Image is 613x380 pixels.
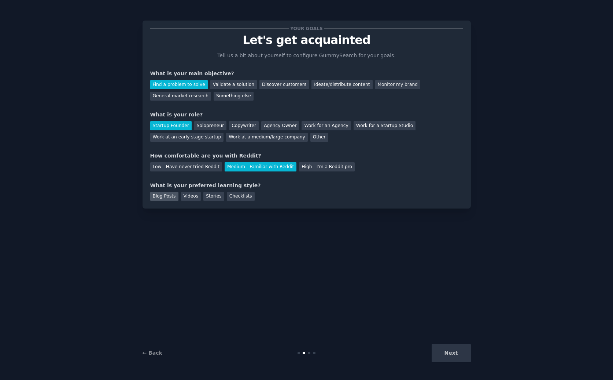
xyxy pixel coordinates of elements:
[214,92,254,101] div: Something else
[311,80,372,89] div: Ideate/distribute content
[203,192,224,201] div: Stories
[150,80,208,89] div: Find a problem to solve
[261,121,299,130] div: Agency Owner
[150,34,463,47] p: Let's get acquainted
[227,192,255,201] div: Checklists
[310,133,328,142] div: Other
[210,80,257,89] div: Validate a solution
[150,121,192,130] div: Startup Founder
[150,162,222,171] div: Low - Have never tried Reddit
[181,192,201,201] div: Videos
[226,133,307,142] div: Work at a medium/large company
[299,162,355,171] div: High - I'm a Reddit pro
[289,25,324,32] span: Your goals
[143,350,162,356] a: ← Back
[150,182,463,189] div: What is your preferred learning style?
[150,133,224,142] div: Work at an early stage startup
[225,162,296,171] div: Medium - Familiar with Reddit
[150,152,463,160] div: How comfortable are you with Reddit?
[194,121,226,130] div: Solopreneur
[302,121,351,130] div: Work for an Agency
[354,121,416,130] div: Work for a Startup Studio
[375,80,420,89] div: Monitor my brand
[214,52,399,59] p: Tell us a bit about yourself to configure GummySearch for your goals.
[259,80,309,89] div: Discover customers
[150,70,463,77] div: What is your main objective?
[150,192,178,201] div: Blog Posts
[150,111,463,119] div: What is your role?
[229,121,259,130] div: Copywriter
[150,92,211,101] div: General market research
